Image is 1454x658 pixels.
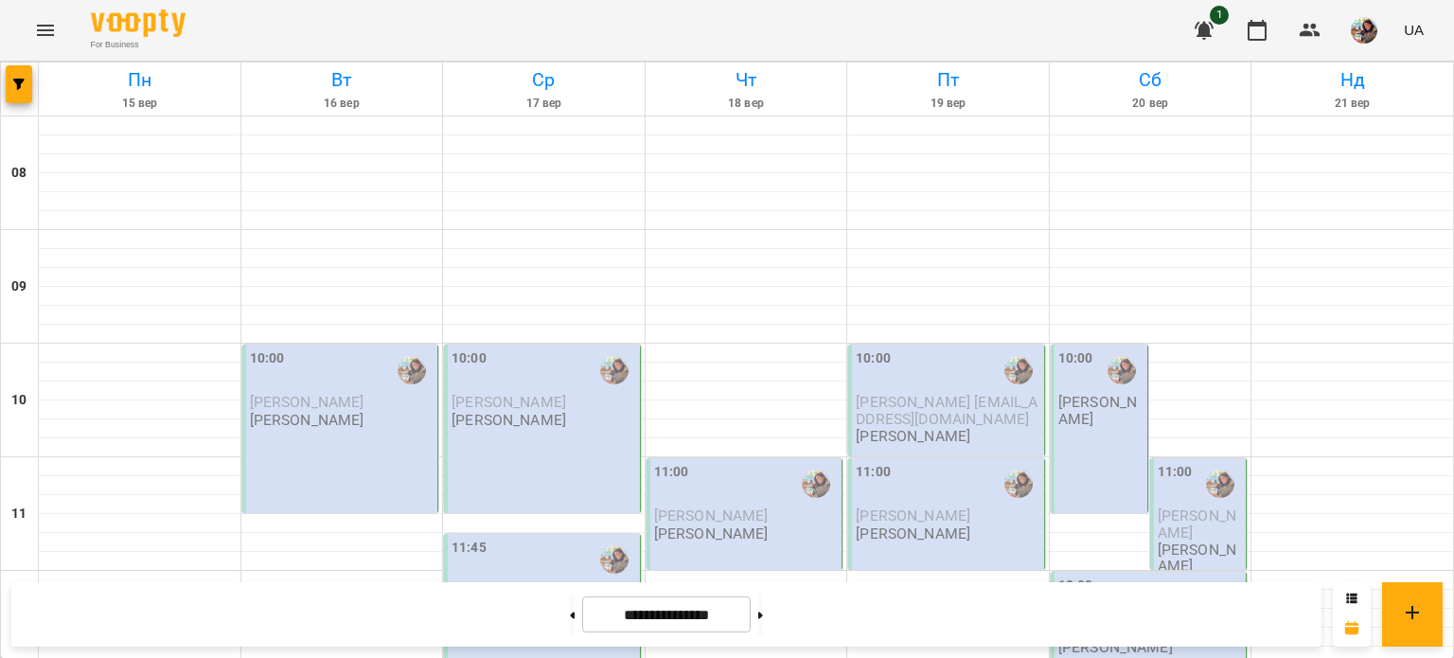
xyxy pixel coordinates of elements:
span: [PERSON_NAME] [452,393,566,411]
p: [PERSON_NAME] [856,428,970,444]
h6: Пн [42,65,238,95]
span: 1 [1210,6,1229,25]
button: Menu [23,8,68,53]
img: Гаврилова Інна Іванівна [398,356,426,384]
p: [PERSON_NAME] [1058,394,1144,427]
p: [PERSON_NAME] [654,525,769,542]
button: UA [1396,12,1431,47]
label: 11:00 [856,462,891,483]
span: [PERSON_NAME] [1158,507,1236,541]
p: [PERSON_NAME] [1158,542,1243,575]
h6: Пт [850,65,1046,95]
h6: 18 вер [648,95,844,113]
h6: 17 вер [446,95,642,113]
h6: 11 [11,504,27,525]
h6: 08 [11,163,27,184]
span: [PERSON_NAME] [654,507,769,525]
h6: 21 вер [1254,95,1450,113]
img: Гаврилова Інна Іванівна [1004,470,1033,498]
span: UA [1404,20,1424,40]
p: [PERSON_NAME] [452,412,566,428]
p: [PERSON_NAME] [250,412,364,428]
h6: 10 [11,390,27,411]
h6: 16 вер [244,95,440,113]
h6: 09 [11,276,27,297]
label: 10:00 [250,348,285,369]
h6: Сб [1053,65,1249,95]
img: 8f0a5762f3e5ee796b2308d9112ead2f.jpeg [1351,17,1377,44]
h6: 19 вер [850,95,1046,113]
label: 10:00 [1058,348,1093,369]
label: 11:00 [1158,462,1193,483]
img: Гаврилова Інна Іванівна [600,545,629,574]
label: 11:00 [654,462,689,483]
h6: 15 вер [42,95,238,113]
img: Гаврилова Інна Іванівна [600,356,629,384]
span: For Business [91,39,186,51]
img: Гаврилова Інна Іванівна [1004,356,1033,384]
span: [PERSON_NAME] [EMAIL_ADDRESS][DOMAIN_NAME] [856,393,1037,427]
h6: Ср [446,65,642,95]
span: [PERSON_NAME] [250,393,364,411]
h6: Вт [244,65,440,95]
h6: 20 вер [1053,95,1249,113]
img: Voopty Logo [91,9,186,37]
span: [PERSON_NAME] [856,507,970,525]
img: Гаврилова Інна Іванівна [1206,470,1234,498]
p: [PERSON_NAME] [856,525,970,542]
img: Гаврилова Інна Іванівна [1108,356,1136,384]
label: 11:45 [452,538,487,559]
img: Гаврилова Інна Іванівна [802,470,830,498]
h6: Чт [648,65,844,95]
label: 10:00 [856,348,891,369]
h6: Нд [1254,65,1450,95]
label: 10:00 [452,348,487,369]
